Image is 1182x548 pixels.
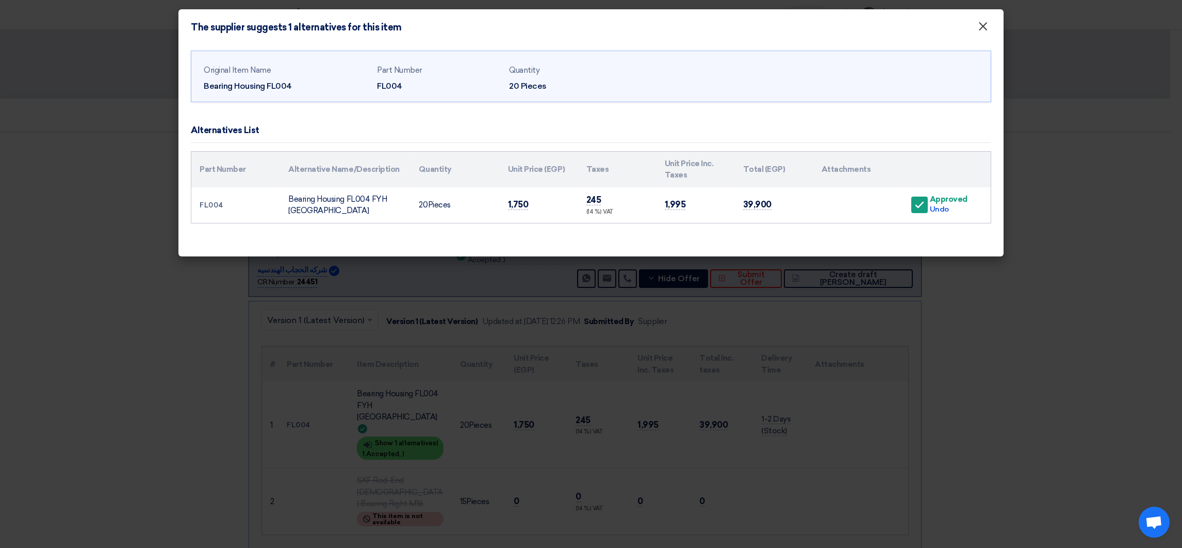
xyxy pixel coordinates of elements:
th: Total (EGP) [735,152,813,187]
div: Part Number [377,65,501,76]
td: FL004 [191,187,280,223]
button: Close [970,17,996,37]
th: Unit Price Inc. Taxes [656,152,735,187]
span: 20 [419,200,428,209]
div: 20 Pieces [509,80,633,92]
span: 1,750 [508,199,529,210]
h4: The supplier suggests 1 alternatives for this item [191,22,402,33]
th: Attachments [813,152,902,187]
span: × [978,19,988,39]
th: Alternative Name/Description [280,152,411,187]
div: (14 %) VAT [586,208,648,217]
th: Taxes [578,152,656,187]
span: 245 [586,195,601,205]
div: FL004 [377,80,501,92]
td: Pieces [411,187,499,223]
span: 1,995 [665,199,686,210]
div: Approved [930,195,967,204]
div: Original Item Name [204,65,369,76]
th: Unit Price (EGP) [500,152,578,187]
div: Bearing Housing FL004 [204,80,369,92]
th: Part Number [191,152,280,187]
div: Alternatives List [191,124,259,137]
div: Undo [930,204,967,215]
span: 39,900 [743,199,771,210]
a: Open chat [1139,507,1170,538]
td: Bearing Housing FL004 FYH [GEOGRAPHIC_DATA] [280,187,411,223]
div: Quantity [509,65,633,76]
th: Quantity [411,152,499,187]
